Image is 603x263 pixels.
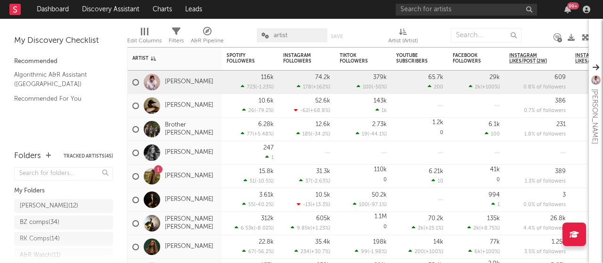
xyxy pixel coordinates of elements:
[261,74,274,80] div: 116k
[396,53,429,64] div: YouTube Subscribers
[14,56,113,67] div: Recommended
[132,56,203,61] div: Artist
[165,102,213,110] a: [PERSON_NAME]
[340,53,373,64] div: TikTok Followers
[363,85,372,90] span: 100
[428,215,443,222] div: 70.2k
[259,98,274,104] div: 10.6k
[362,132,367,137] span: 19
[283,53,316,64] div: Instagram Followers
[550,215,566,222] div: 26.8k
[312,202,329,207] span: +13.3 %
[247,132,253,137] span: 77
[271,155,274,160] span: 1
[127,35,162,47] div: Edit Columns
[525,179,566,184] span: 1.3 % of followers
[468,248,500,255] div: ( )
[263,145,274,151] div: 247
[250,179,255,184] span: 51
[474,249,481,255] span: 6k
[433,239,443,245] div: 14k
[241,84,274,90] div: ( )
[169,24,184,51] div: Filters
[316,192,330,198] div: 10.5k
[369,249,385,255] span: -1.98 %
[374,167,387,173] div: 110k
[475,85,481,90] span: 2k
[297,201,330,207] div: ( )
[567,2,579,9] div: 99 +
[14,232,113,246] a: RK Comps(14)
[473,226,479,231] span: 2k
[255,226,272,231] span: -8.02 %
[127,24,162,51] div: Edit Columns
[331,34,343,39] button: Save
[453,165,500,188] div: 0
[355,248,387,255] div: ( )
[552,239,566,245] div: 1.25k
[311,249,329,255] span: +30.7 %
[432,120,443,126] div: 1.2k
[227,53,260,64] div: Spotify Followers
[340,165,387,188] div: 0
[294,248,330,255] div: ( )
[235,225,274,231] div: ( )
[14,248,113,263] a: A&R Watch(11)
[361,249,367,255] span: 99
[301,249,310,255] span: 234
[316,121,330,128] div: 12.6k
[14,70,104,89] a: Algorithmic A&R Assistant ([GEOGRAPHIC_DATA])
[257,85,272,90] span: -1.23 %
[375,214,387,220] div: 1.1M
[14,167,113,181] input: Search for folders...
[523,226,566,231] span: 4.4 % of followers
[425,249,442,255] span: +100 %
[396,118,443,141] div: 0
[356,131,387,137] div: ( )
[396,4,537,16] input: Search for artists
[357,84,387,90] div: ( )
[313,85,329,90] span: +162 %
[299,178,330,184] div: ( )
[316,215,330,222] div: 605k
[256,108,272,113] span: -79.2 %
[353,201,387,207] div: ( )
[316,168,330,175] div: 31.3k
[303,85,311,90] span: 178
[564,6,571,13] button: 99+
[482,85,498,90] span: +100 %
[14,199,113,213] a: [PERSON_NAME](12)
[20,250,61,261] div: A&R Watch ( 11 )
[14,35,113,47] div: My Discovery Checklist
[248,108,254,113] span: 26
[191,24,224,51] div: A&R Pipeline
[242,248,274,255] div: ( )
[523,85,566,90] span: 0.8 % of followers
[428,74,443,80] div: 65.7k
[256,249,272,255] span: -56.2 %
[340,212,387,235] div: 0
[482,249,498,255] span: +100 %
[373,85,385,90] span: -50 %
[489,74,500,80] div: 29k
[165,172,213,180] a: [PERSON_NAME]
[509,53,552,64] span: Instagram Likes/Post (2w)
[259,239,274,245] div: 22.8k
[412,225,443,231] div: ( )
[523,202,566,207] span: 0.0 % of followers
[555,168,566,175] div: 389
[14,215,113,230] a: BZ comps(34)
[524,108,566,113] span: 0.7 % of followers
[302,132,311,137] span: 185
[248,202,254,207] span: 55
[562,192,566,198] div: 3
[241,131,274,137] div: ( )
[242,107,274,113] div: ( )
[258,121,274,128] div: 6.28k
[369,202,385,207] span: -97.1 %
[451,28,522,42] input: Search...
[165,243,213,251] a: [PERSON_NAME]
[312,226,329,231] span: +1.23 %
[524,132,566,137] span: 1.8 % of followers
[310,108,329,113] span: +68.8 %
